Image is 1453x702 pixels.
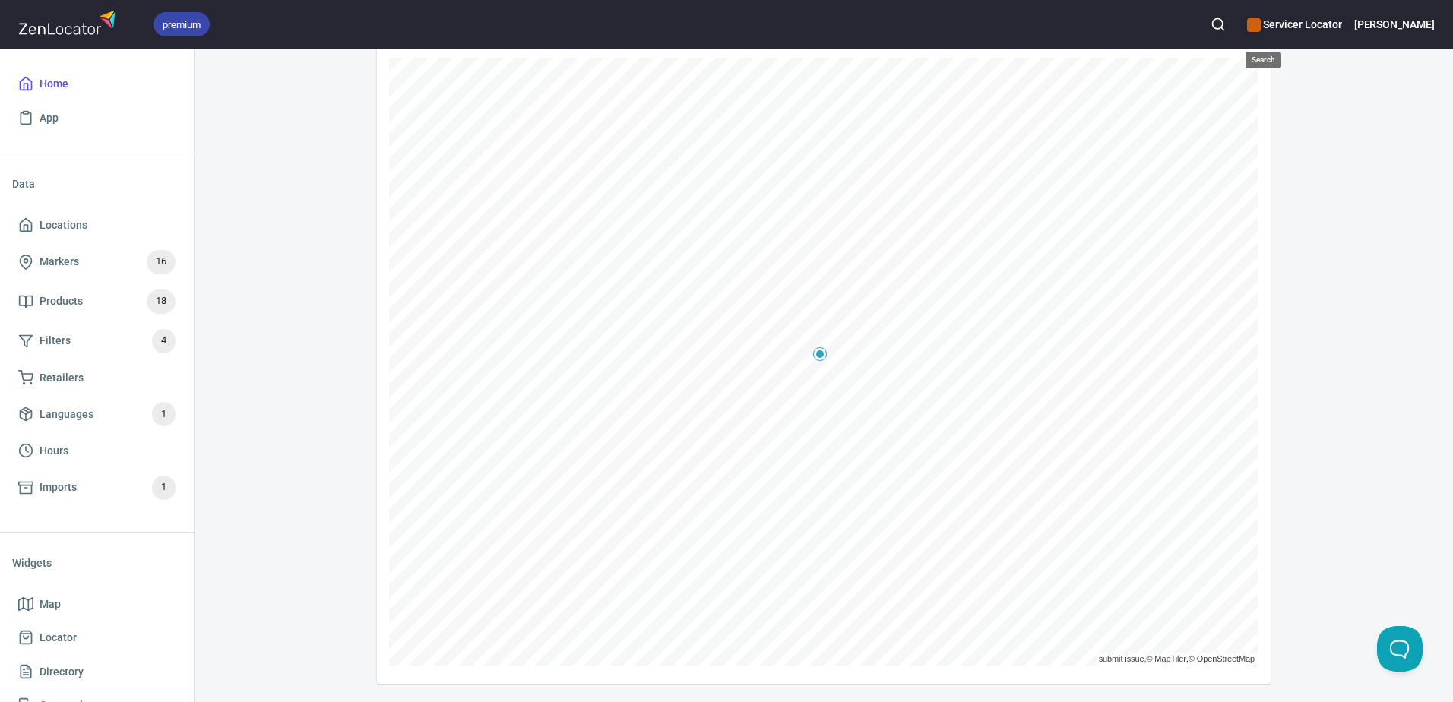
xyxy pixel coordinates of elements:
[1146,651,1186,667] a: © MapTiler
[18,6,120,39] img: zenlocator
[12,468,182,508] a: Imports1
[1099,651,1144,667] a: submit issue
[40,441,68,460] span: Hours
[12,282,182,321] a: Products18
[1095,653,1258,666] div: , ,
[1189,651,1255,667] a: © OpenStreetMap
[12,101,182,135] a: App
[12,208,182,242] a: Locations
[12,361,182,395] a: Retailers
[40,662,84,681] span: Directory
[40,292,83,311] span: Products
[40,331,71,350] span: Filters
[1377,626,1423,672] iframe: Help Scout Beacon - Open
[40,109,59,128] span: App
[1258,665,1258,666] a: ZenLocator
[154,12,210,36] div: premium
[1354,8,1435,41] button: [PERSON_NAME]
[147,253,176,270] span: 16
[12,655,182,689] a: Directory
[12,166,182,202] li: Data
[12,242,182,282] a: Markers16
[12,621,182,655] a: Locator
[40,74,68,93] span: Home
[40,628,77,647] span: Locator
[12,67,182,101] a: Home
[152,479,176,496] span: 1
[389,58,1258,666] canvas: Map
[12,434,182,468] a: Hours
[12,545,182,581] li: Widgets
[40,405,93,424] span: Languages
[1247,18,1261,32] button: color-CE600E
[1247,16,1341,33] h6: Servicer Locator
[40,216,87,235] span: Locations
[40,368,84,387] span: Retailers
[40,478,77,497] span: Imports
[40,252,79,271] span: Markers
[1247,8,1341,41] div: Manage your apps
[147,292,176,310] span: 18
[152,406,176,423] span: 1
[12,321,182,361] a: Filters4
[152,332,176,349] span: 4
[12,394,182,434] a: Languages1
[40,595,61,614] span: Map
[1354,16,1435,33] h6: [PERSON_NAME]
[12,587,182,621] a: Map
[154,17,210,33] span: premium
